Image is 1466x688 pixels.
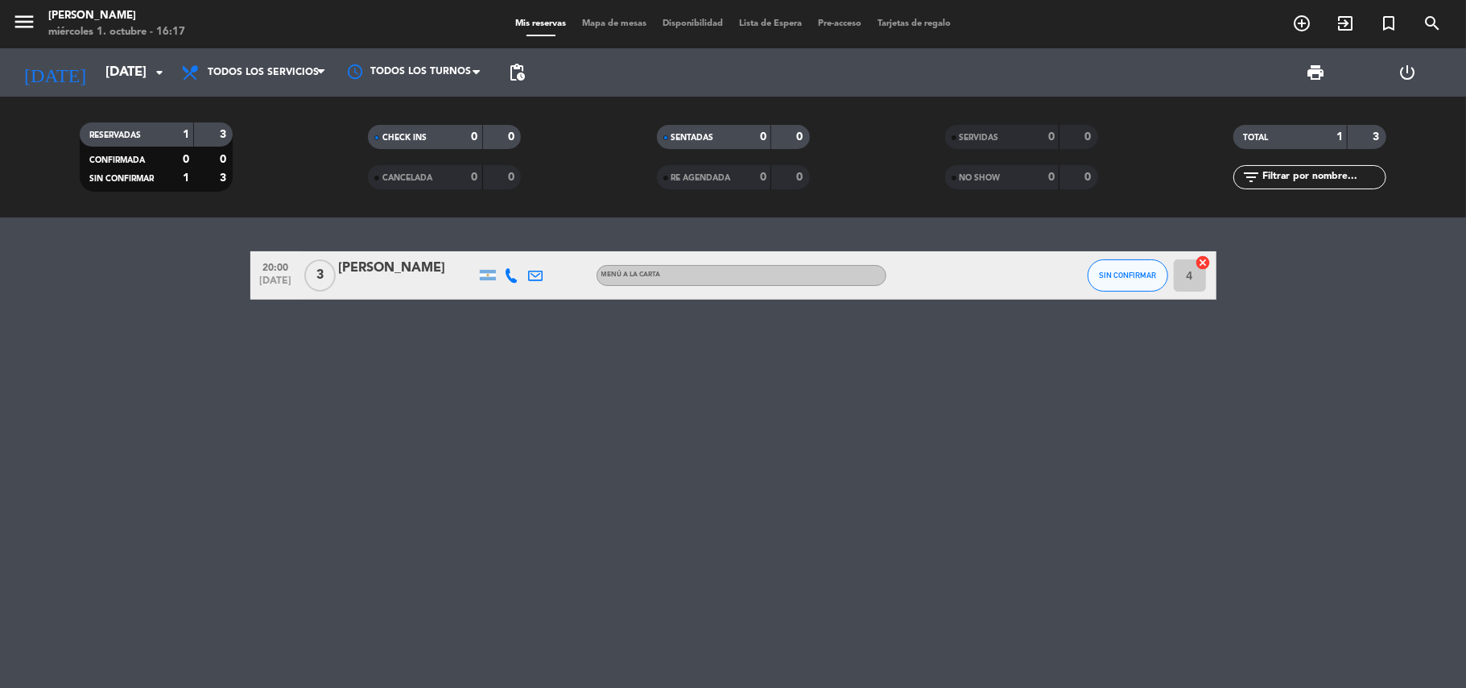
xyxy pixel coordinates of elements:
span: print [1306,63,1325,82]
span: [DATE] [256,276,296,294]
span: RE AGENDADA [671,174,731,182]
strong: 0 [183,154,189,165]
span: Mapa de mesas [574,19,655,28]
span: pending_actions [507,63,527,82]
strong: 0 [472,172,478,183]
i: cancel [1196,255,1212,271]
i: power_settings_new [1398,63,1418,82]
span: SIN CONFIRMAR [89,175,154,183]
span: CANCELADA [382,174,432,182]
strong: 0 [760,172,766,183]
input: Filtrar por nombre... [1261,168,1385,186]
span: CHECK INS [382,134,427,142]
i: search [1423,14,1442,33]
i: [DATE] [12,55,97,90]
div: LOG OUT [1362,48,1454,97]
i: arrow_drop_down [150,63,169,82]
span: Lista de Espera [731,19,810,28]
strong: 0 [220,154,229,165]
strong: 0 [1048,131,1055,143]
span: 3 [304,259,336,292]
strong: 1 [183,129,189,140]
i: exit_to_app [1336,14,1355,33]
span: RESERVADAS [89,131,141,139]
button: SIN CONFIRMAR [1088,259,1168,292]
span: TOTAL [1243,134,1268,142]
i: menu [12,10,36,34]
i: turned_in_not [1379,14,1398,33]
span: SIN CONFIRMAR [1099,271,1156,280]
strong: 0 [472,131,478,143]
strong: 0 [796,131,806,143]
span: Todos los servicios [208,67,319,78]
strong: 3 [220,129,229,140]
strong: 1 [183,172,189,184]
div: [PERSON_NAME] [48,8,185,24]
span: Disponibilidad [655,19,731,28]
div: [PERSON_NAME] [339,258,476,279]
strong: 0 [1084,172,1094,183]
strong: 3 [1373,131,1382,143]
strong: 3 [220,172,229,184]
span: Pre-acceso [810,19,869,28]
span: SERVIDAS [960,134,999,142]
span: SENTADAS [671,134,714,142]
strong: 0 [508,172,518,183]
strong: 0 [508,131,518,143]
span: CONFIRMADA [89,156,145,164]
i: add_circle_outline [1292,14,1311,33]
strong: 0 [1084,131,1094,143]
span: MENÚ A LA CARTA [601,271,661,278]
span: 20:00 [256,257,296,276]
span: Tarjetas de regalo [869,19,959,28]
strong: 0 [760,131,766,143]
div: miércoles 1. octubre - 16:17 [48,24,185,40]
span: NO SHOW [960,174,1001,182]
i: filter_list [1241,168,1261,187]
strong: 0 [1048,172,1055,183]
span: Mis reservas [507,19,574,28]
strong: 0 [796,172,806,183]
strong: 1 [1336,131,1343,143]
button: menu [12,10,36,39]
